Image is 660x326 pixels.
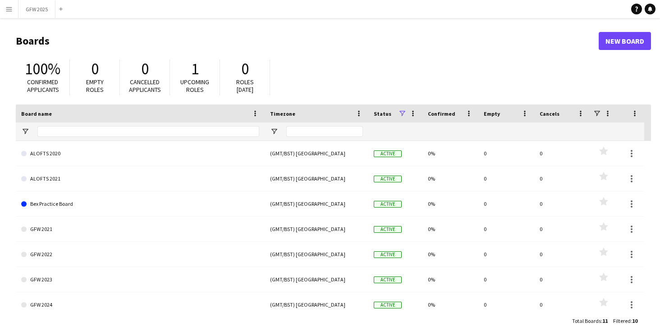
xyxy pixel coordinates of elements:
[613,317,631,324] span: Filtered
[265,267,368,292] div: (GMT/BST) [GEOGRAPHIC_DATA]
[27,78,59,94] span: Confirmed applicants
[18,0,55,18] button: GFW 2025
[599,32,651,50] a: New Board
[540,110,559,117] span: Cancels
[374,176,402,182] span: Active
[141,59,149,79] span: 0
[374,251,402,258] span: Active
[572,317,601,324] span: Total Boards
[241,59,249,79] span: 0
[534,191,590,216] div: 0
[265,141,368,166] div: (GMT/BST) [GEOGRAPHIC_DATA]
[478,191,534,216] div: 0
[286,126,363,137] input: Timezone Filter Input
[478,217,534,241] div: 0
[265,166,368,191] div: (GMT/BST) [GEOGRAPHIC_DATA]
[265,242,368,267] div: (GMT/BST) [GEOGRAPHIC_DATA]
[21,292,259,317] a: GFW 2024
[422,141,478,166] div: 0%
[265,191,368,216] div: (GMT/BST) [GEOGRAPHIC_DATA]
[534,267,590,292] div: 0
[534,166,590,191] div: 0
[422,191,478,216] div: 0%
[478,242,534,267] div: 0
[478,166,534,191] div: 0
[374,201,402,208] span: Active
[422,166,478,191] div: 0%
[534,292,590,317] div: 0
[236,78,254,94] span: Roles [DATE]
[478,141,534,166] div: 0
[484,110,500,117] span: Empty
[191,59,199,79] span: 1
[632,317,637,324] span: 10
[374,302,402,308] span: Active
[374,110,391,117] span: Status
[270,110,295,117] span: Timezone
[422,292,478,317] div: 0%
[374,276,402,283] span: Active
[534,242,590,267] div: 0
[534,217,590,241] div: 0
[21,110,52,117] span: Board name
[374,226,402,233] span: Active
[422,242,478,267] div: 0%
[91,59,99,79] span: 0
[265,292,368,317] div: (GMT/BST) [GEOGRAPHIC_DATA]
[16,34,599,48] h1: Boards
[21,217,259,242] a: GFW 2021
[602,317,608,324] span: 11
[478,292,534,317] div: 0
[21,242,259,267] a: GFW 2022
[25,59,60,79] span: 100%
[374,150,402,157] span: Active
[478,267,534,292] div: 0
[265,217,368,241] div: (GMT/BST) [GEOGRAPHIC_DATA]
[21,191,259,217] a: Bex Practice Board
[422,267,478,292] div: 0%
[129,78,161,94] span: Cancelled applicants
[180,78,209,94] span: Upcoming roles
[21,166,259,191] a: ALOFTS 2021
[422,217,478,241] div: 0%
[21,127,29,136] button: Open Filter Menu
[428,110,455,117] span: Confirmed
[270,127,278,136] button: Open Filter Menu
[21,267,259,292] a: GFW 2023
[534,141,590,166] div: 0
[86,78,104,94] span: Empty roles
[37,126,259,137] input: Board name Filter Input
[21,141,259,166] a: ALOFTS 2020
